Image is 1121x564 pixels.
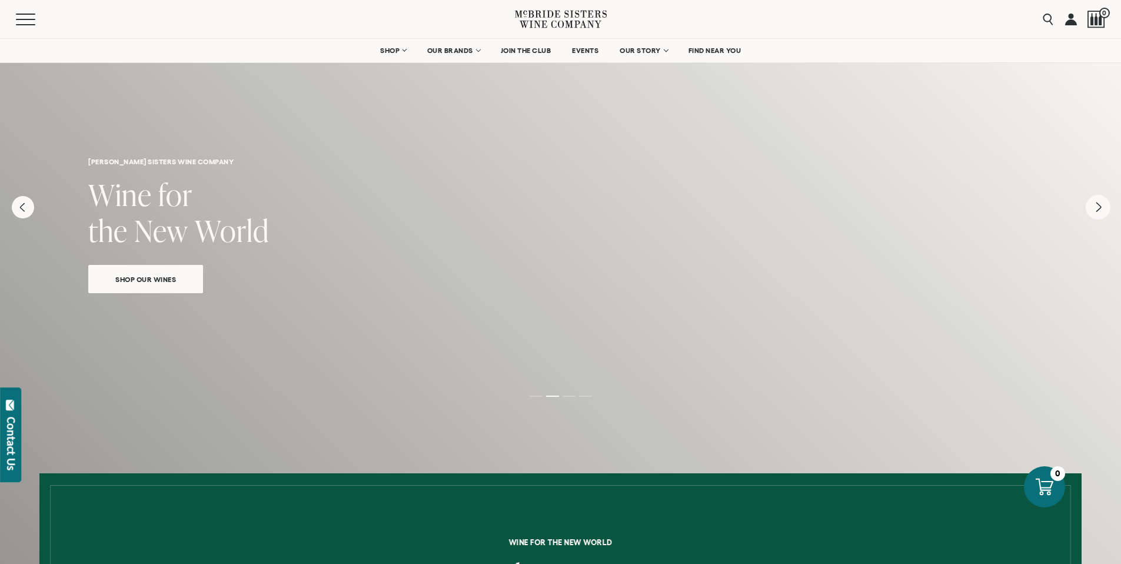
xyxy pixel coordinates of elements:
[572,47,598,55] span: EVENTS
[546,396,559,397] li: Page dot 2
[158,174,192,215] span: for
[579,396,592,397] li: Page dot 4
[88,265,203,293] a: Shop Our Wines
[564,39,606,62] a: EVENTS
[380,47,400,55] span: SHOP
[1050,466,1065,481] div: 0
[95,273,197,286] span: Shop Our Wines
[12,196,34,218] button: Previous
[16,14,58,25] button: Mobile Menu Trigger
[88,174,152,215] span: Wine
[681,39,749,62] a: FIND NEAR YOU
[88,158,1033,165] h6: [PERSON_NAME] sisters wine company
[131,538,990,546] h6: Wine for the new world
[372,39,414,62] a: SHOP
[688,47,741,55] span: FIND NEAR YOU
[1086,195,1110,220] button: Next
[530,396,543,397] li: Page dot 1
[612,39,675,62] a: OUR STORY
[501,47,551,55] span: JOIN THE CLUB
[5,417,17,470] div: Contact Us
[88,210,128,251] span: the
[620,47,661,55] span: OUR STORY
[563,396,576,397] li: Page dot 3
[134,210,188,251] span: New
[1099,8,1110,18] span: 0
[195,210,269,251] span: World
[427,47,473,55] span: OUR BRANDS
[420,39,487,62] a: OUR BRANDS
[493,39,559,62] a: JOIN THE CLUB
